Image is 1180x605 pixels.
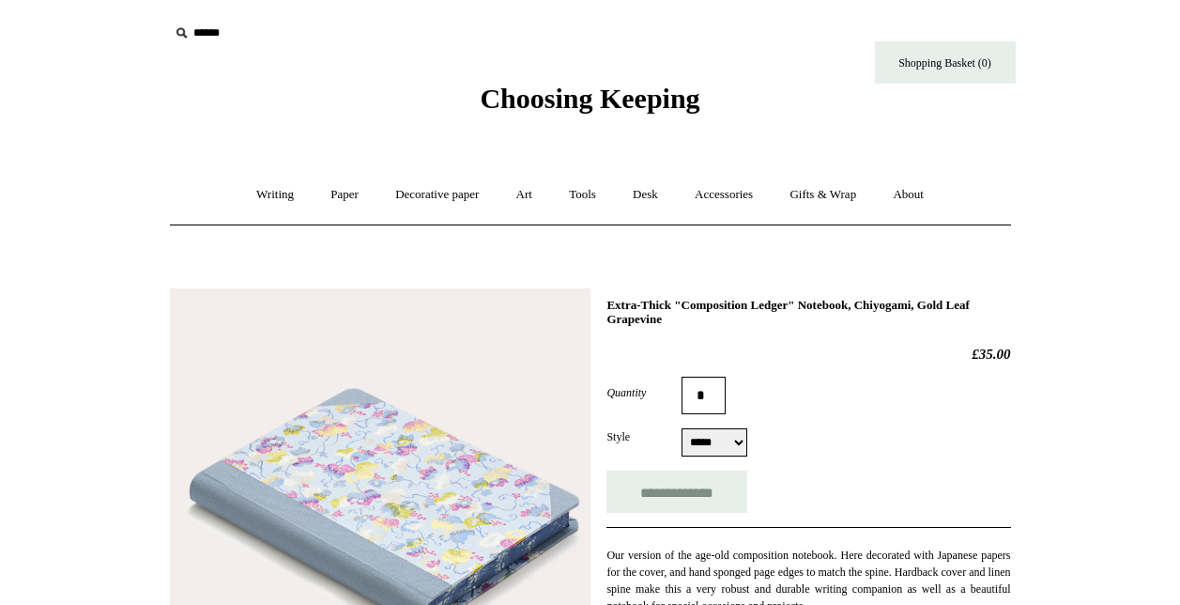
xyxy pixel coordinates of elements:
[606,346,1010,363] h2: £35.00
[606,384,682,401] label: Quantity
[616,170,675,220] a: Desk
[773,170,873,220] a: Gifts & Wrap
[314,170,375,220] a: Paper
[480,98,699,111] a: Choosing Keeping
[499,170,549,220] a: Art
[552,170,613,220] a: Tools
[480,83,699,114] span: Choosing Keeping
[875,41,1016,84] a: Shopping Basket (0)
[606,428,682,445] label: Style
[378,170,496,220] a: Decorative paper
[239,170,311,220] a: Writing
[678,170,770,220] a: Accessories
[876,170,941,220] a: About
[606,298,1010,327] h1: Extra-Thick "Composition Ledger" Notebook, Chiyogami, Gold Leaf Grapevine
